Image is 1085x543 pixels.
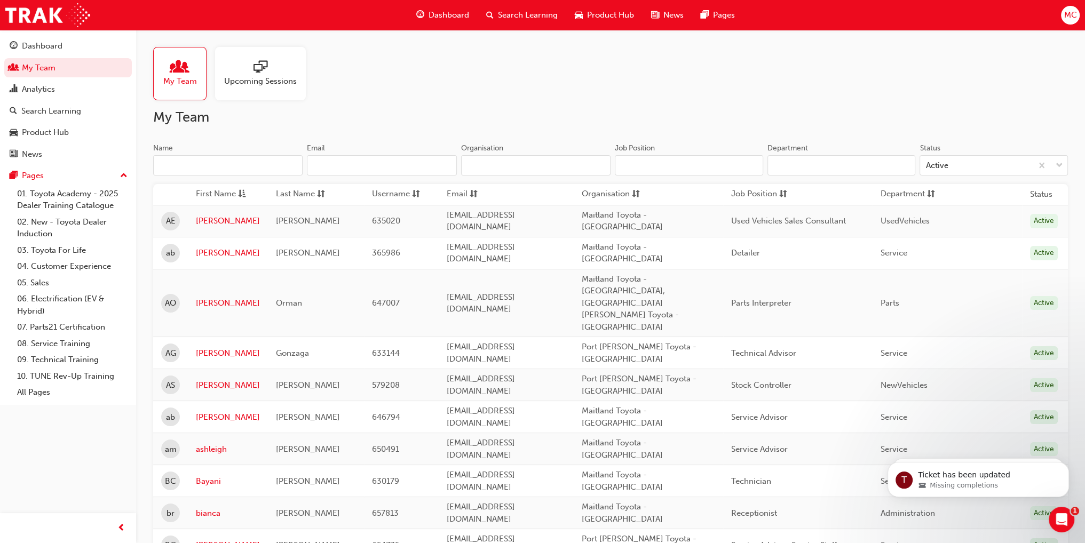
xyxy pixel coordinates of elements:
span: search-icon [486,9,494,22]
span: First Name [196,188,236,201]
span: [PERSON_NAME] [276,412,340,422]
span: Service [881,348,907,358]
a: guage-iconDashboard [408,4,478,26]
a: Trak [5,3,90,27]
span: 657813 [372,508,399,518]
a: 07. Parts21 Certification [13,319,132,336]
div: Pages [22,170,44,182]
span: Upcoming Sessions [224,75,297,87]
a: car-iconProduct Hub [566,4,643,26]
button: Departmentsorting-icon [881,188,939,201]
span: [EMAIL_ADDRESS][DOMAIN_NAME] [447,406,515,428]
span: 635020 [372,216,400,226]
div: Active [1030,410,1058,425]
span: news-icon [651,9,659,22]
span: Job Position [731,188,777,201]
span: 646794 [372,412,400,422]
span: br [167,507,175,520]
span: [EMAIL_ADDRESS][DOMAIN_NAME] [447,470,515,492]
span: Administration [881,508,935,518]
a: My Team [4,58,132,78]
button: DashboardMy TeamAnalyticsSearch LearningProduct HubNews [4,34,132,166]
a: pages-iconPages [692,4,743,26]
span: 365986 [372,248,400,258]
span: sorting-icon [470,188,478,201]
span: 650491 [372,444,399,454]
span: MC [1064,9,1076,21]
span: Port [PERSON_NAME] Toyota - [GEOGRAPHIC_DATA] [582,342,696,364]
button: Emailsorting-icon [447,188,505,201]
span: sessionType_ONLINE_URL-icon [254,60,267,75]
div: Department [767,143,808,154]
span: pages-icon [701,9,709,22]
span: [PERSON_NAME] [276,476,340,486]
span: guage-icon [10,42,18,51]
span: 579208 [372,380,400,390]
span: asc-icon [238,188,246,201]
span: [PERSON_NAME] [276,444,340,454]
span: AG [165,347,176,360]
span: Maitland Toyota - [GEOGRAPHIC_DATA] [582,406,663,428]
div: Active [1030,214,1058,228]
span: sorting-icon [317,188,325,201]
span: Last Name [276,188,315,201]
span: AE [166,215,176,227]
a: 01. Toyota Academy - 2025 Dealer Training Catalogue [13,186,132,214]
a: 08. Service Training [13,336,132,352]
div: Email [307,143,325,154]
a: [PERSON_NAME] [196,215,260,227]
a: ashleigh [196,443,260,456]
span: Email [447,188,468,201]
span: sorting-icon [412,188,420,201]
a: Product Hub [4,123,132,142]
input: Organisation [461,155,611,175]
span: [EMAIL_ADDRESS][DOMAIN_NAME] [447,242,515,264]
a: Upcoming Sessions [215,47,314,100]
a: News [4,145,132,164]
span: [EMAIL_ADDRESS][DOMAIN_NAME] [447,438,515,460]
span: ab [166,247,175,259]
span: chart-icon [10,85,18,94]
span: up-icon [120,169,128,183]
div: Analytics [22,83,55,95]
span: [EMAIL_ADDRESS][DOMAIN_NAME] [447,502,515,524]
button: Job Positionsorting-icon [731,188,790,201]
span: Port [PERSON_NAME] Toyota - [GEOGRAPHIC_DATA] [582,374,696,396]
span: news-icon [10,150,18,159]
input: Name [153,155,303,175]
a: [PERSON_NAME] [196,297,260,309]
th: Status [1030,188,1052,201]
span: Search Learning [498,9,558,21]
a: 09. Technical Training [13,352,132,368]
span: people-icon [10,63,18,73]
span: search-icon [10,107,17,116]
a: 06. Electrification (EV & Hybrid) [13,291,132,319]
span: pages-icon [10,171,18,181]
iframe: Intercom notifications message [872,440,1085,514]
div: Dashboard [22,40,62,52]
span: people-icon [173,60,187,75]
span: Service [881,412,907,422]
div: Organisation [461,143,503,154]
button: Pages [4,166,132,186]
span: sorting-icon [632,188,640,201]
button: Last Namesorting-icon [276,188,335,201]
a: Search Learning [4,101,132,121]
span: [EMAIL_ADDRESS][DOMAIN_NAME] [447,292,515,314]
div: Name [153,143,173,154]
span: Parts [881,298,899,308]
span: car-icon [575,9,583,22]
span: Parts Interpreter [731,298,791,308]
span: [EMAIL_ADDRESS][DOMAIN_NAME] [447,342,515,364]
span: Gonzaga [276,348,309,358]
span: sorting-icon [927,188,935,201]
a: 05. Sales [13,275,132,291]
span: 630179 [372,476,399,486]
span: car-icon [10,128,18,138]
span: Organisation [582,188,630,201]
span: Orman [276,298,302,308]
